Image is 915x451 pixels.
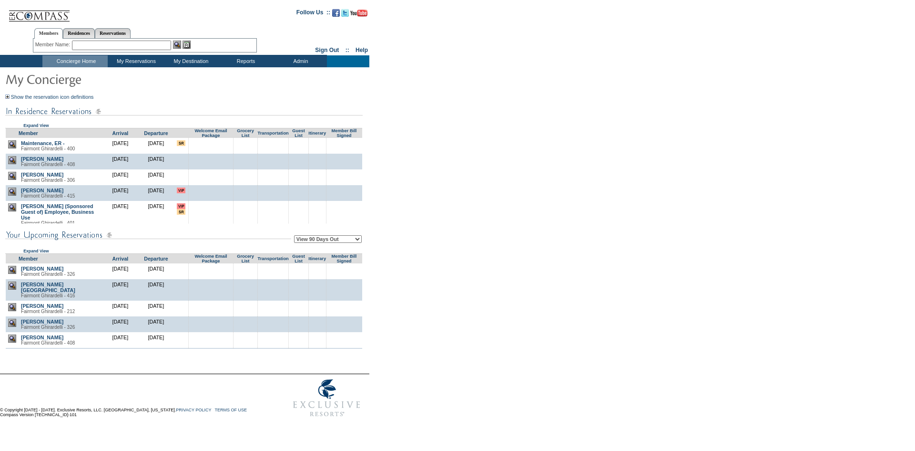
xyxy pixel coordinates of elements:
a: [PERSON_NAME] [21,188,63,193]
input: VIP member [177,203,185,209]
td: My Reservations [108,55,163,67]
img: blank.gif [317,203,317,204]
a: [PERSON_NAME] [21,335,63,340]
td: [DATE] [102,185,138,201]
img: Compass Home [8,2,70,22]
td: [DATE] [102,279,138,301]
input: There are special requests for this reservation! [177,209,185,215]
img: view [8,203,16,211]
a: Members [34,28,63,39]
a: [PERSON_NAME] (Sponsored Guest of) Employee, Business Use [21,203,94,220]
td: [DATE] [138,185,174,201]
a: [PERSON_NAME] [21,172,63,178]
td: Admin [272,55,327,67]
img: blank.gif [344,140,345,141]
img: Subscribe to our YouTube Channel [350,10,367,17]
img: blank.gif [298,188,299,188]
img: blank.gif [298,140,299,141]
a: Maintenance, ER - [21,140,65,146]
img: blank.gif [317,188,317,188]
img: blank.gif [273,140,274,141]
td: [DATE] [102,169,138,185]
span: Fairmont Ghirardelli - 306 [21,178,75,183]
td: [DATE] [102,138,138,154]
img: blank.gif [273,203,274,204]
img: Become our fan on Facebook [332,9,340,17]
a: Expand View [23,249,49,253]
span: Fairmont Ghirardelli - 408 [21,162,75,167]
a: Expand View [23,123,49,128]
input: VIP member [177,188,185,193]
img: Reservations [183,41,191,49]
img: blank.gif [273,335,274,335]
a: Welcome Email Package [194,128,227,138]
img: Show the reservation icon definitions [5,94,10,99]
img: view [8,335,16,343]
span: Fairmont Ghirardelli - 401 [21,220,75,226]
img: Exclusive Resorts [284,374,369,422]
img: blank.gif [317,282,317,282]
a: Arrival [112,256,129,262]
img: blank.gif [344,188,345,188]
td: [DATE] [102,316,138,332]
a: Member [19,256,38,262]
td: [DATE] [102,332,138,348]
td: [DATE] [138,263,174,279]
img: view [8,303,16,311]
td: Reports [217,55,272,67]
img: blank.gif [317,319,317,319]
img: blank.gif [344,203,345,204]
input: There are special requests for this reservation! [177,140,185,146]
td: [DATE] [102,301,138,316]
a: Guest List [292,128,305,138]
a: Reservations [95,28,131,38]
div: Member Name: [35,41,72,49]
img: blank.gif [273,282,274,282]
td: [DATE] [138,316,174,332]
td: [DATE] [138,301,174,316]
td: Concierge Home [42,55,108,67]
td: [DATE] [138,154,174,169]
img: blank.gif [344,282,345,282]
img: blank.gif [298,335,299,335]
a: Itinerary [308,131,326,136]
a: Guest List [292,254,305,263]
img: view [8,156,16,164]
td: [DATE] [102,348,138,364]
img: blank.gif [344,335,345,335]
img: blank.gif [298,282,299,282]
a: [PERSON_NAME] [21,156,63,162]
a: Grocery List [237,254,254,263]
span: :: [346,47,349,53]
a: Grocery List [237,128,254,138]
img: view [8,172,16,180]
td: Follow Us :: [296,8,330,20]
a: Help [356,47,368,53]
